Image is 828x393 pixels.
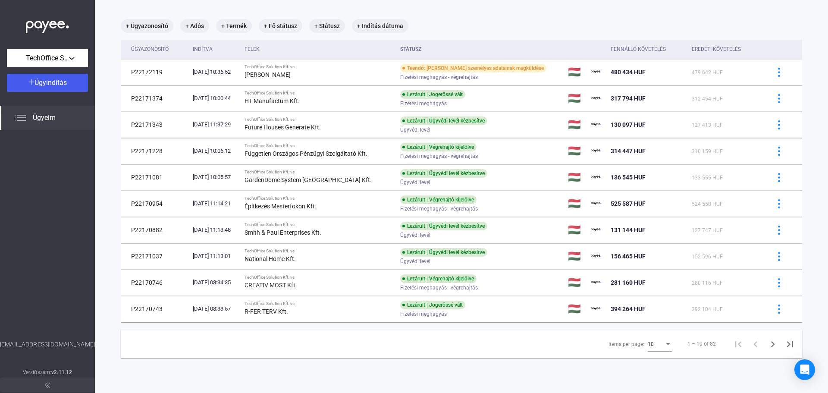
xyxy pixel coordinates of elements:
[565,270,587,296] td: 🇭🇺
[121,217,189,243] td: P22170882
[245,248,393,254] div: TechOffice Solution Kft. vs
[34,79,67,87] span: Ügyindítás
[193,44,213,54] div: Indítva
[121,296,189,322] td: P22170743
[591,277,601,288] img: payee-logo
[26,16,69,34] img: white-payee-white-dot.svg
[730,335,747,352] button: First page
[611,95,646,102] span: 317 794 HUF
[400,64,546,72] div: Teendő: [PERSON_NAME] személyes adatainak megküldése
[400,274,477,283] div: Lezárult | Végrehajtó kijelölve
[770,300,788,318] button: more-blue
[770,221,788,239] button: more-blue
[121,85,189,111] td: P22171374
[591,304,601,314] img: payee-logo
[121,59,189,85] td: P22172119
[611,305,646,312] span: 394 264 HUF
[565,112,587,138] td: 🇭🇺
[121,270,189,296] td: P22170746
[28,79,34,85] img: plus-white.svg
[692,175,723,181] span: 133 555 HUF
[400,98,447,109] span: Fizetési meghagyás
[775,305,784,314] img: more-blue
[400,72,478,82] span: Fizetési meghagyás - végrehajtás
[245,308,288,315] strong: R-FER TERV Kft.
[193,147,238,155] div: [DATE] 10:06:12
[121,164,189,190] td: P22171081
[692,148,723,154] span: 310 159 HUF
[770,168,788,186] button: more-blue
[121,138,189,164] td: P22171228
[775,199,784,208] img: more-blue
[400,169,487,178] div: Lezárult | Ügyvédi levél kézbesítve
[692,122,723,128] span: 127 413 HUF
[400,222,487,230] div: Lezárult | Ügyvédi levél kézbesítve
[591,198,601,209] img: payee-logo
[692,227,723,233] span: 127 747 HUF
[245,44,260,54] div: Felek
[775,68,784,77] img: more-blue
[400,248,487,257] div: Lezárult | Ügyvédi levél kézbesítve
[591,251,601,261] img: payee-logo
[565,217,587,243] td: 🇭🇺
[400,151,478,161] span: Fizetési meghagyás - végrehajtás
[7,74,88,92] button: Ügyindítás
[193,305,238,313] div: [DATE] 08:33:57
[245,91,393,96] div: TechOffice Solution Kft. vs
[400,283,478,293] span: Fizetési meghagyás - végrehajtás
[193,120,238,129] div: [DATE] 11:37:29
[565,138,587,164] td: 🇭🇺
[611,174,646,181] span: 136 545 HUF
[400,204,478,214] span: Fizetési meghagyás - végrehajtás
[400,90,465,99] div: Lezárult | Jogerőssé vált
[692,201,723,207] span: 524 558 HUF
[245,44,393,54] div: Felek
[245,275,393,280] div: TechOffice Solution Kft. vs
[591,93,601,104] img: payee-logo
[180,19,209,33] mat-chip: + Adós
[16,113,26,123] img: list.svg
[565,85,587,111] td: 🇭🇺
[770,142,788,160] button: more-blue
[193,44,238,54] div: Indítva
[692,254,723,260] span: 152 596 HUF
[193,94,238,103] div: [DATE] 10:00:44
[611,253,646,260] span: 156 465 HUF
[565,191,587,217] td: 🇭🇺
[565,296,587,322] td: 🇭🇺
[245,150,367,157] strong: Független Országos Pénzügyi Szolgáltató Kft.
[400,116,487,125] div: Lezárult | Ügyvédi levél kézbesítve
[131,44,186,54] div: Ügyazonosító
[400,256,430,267] span: Ügyvédi levél
[611,148,646,154] span: 314 447 HUF
[611,226,646,233] span: 131 144 HUF
[565,59,587,85] td: 🇭🇺
[245,64,393,69] div: TechOffice Solution Kft. vs
[775,94,784,103] img: more-blue
[565,243,587,269] td: 🇭🇺
[245,203,317,210] strong: Építkezés Mesterfokon Kft.
[770,247,788,265] button: more-blue
[775,252,784,261] img: more-blue
[400,301,465,309] div: Lezárult | Jogerőssé vált
[121,112,189,138] td: P22171343
[611,279,646,286] span: 281 160 HUF
[611,69,646,75] span: 480 434 HUF
[747,335,764,352] button: Previous page
[400,230,430,240] span: Ügyvédi levél
[775,278,784,287] img: more-blue
[26,53,69,63] span: TechOffice Solution Kft.
[245,255,296,262] strong: National Home Kft.
[591,172,601,182] img: payee-logo
[764,335,781,352] button: Next page
[611,121,646,128] span: 130 097 HUF
[51,369,72,375] strong: v2.11.12
[611,200,646,207] span: 525 587 HUF
[770,195,788,213] button: more-blue
[245,229,321,236] strong: Smith & Paul Enterprises Kft.
[648,339,672,349] mat-select: Items per page:
[131,44,169,54] div: Ügyazonosító
[608,339,644,349] div: Items per page:
[611,44,685,54] div: Fennálló követelés
[775,226,784,235] img: more-blue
